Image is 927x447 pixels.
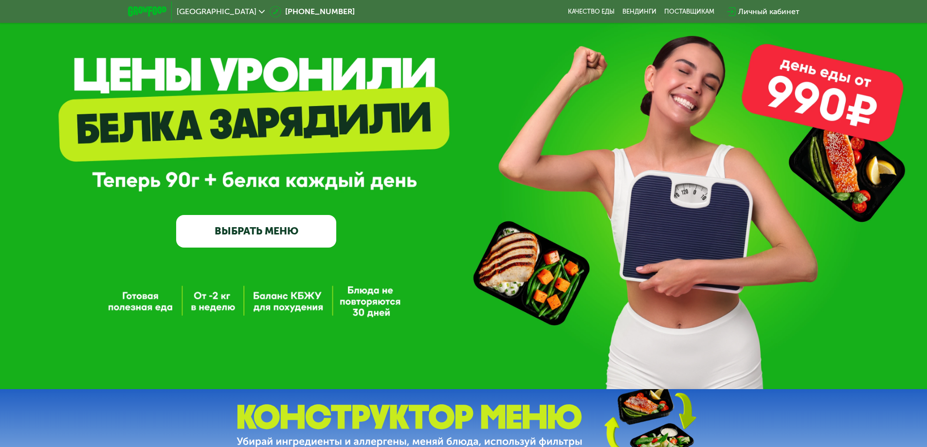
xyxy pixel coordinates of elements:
a: [PHONE_NUMBER] [270,6,355,18]
a: ВЫБРАТЬ МЕНЮ [176,215,336,247]
div: поставщикам [664,8,714,16]
span: [GEOGRAPHIC_DATA] [177,8,256,16]
div: Личный кабинет [738,6,800,18]
a: Вендинги [622,8,656,16]
a: Качество еды [568,8,615,16]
